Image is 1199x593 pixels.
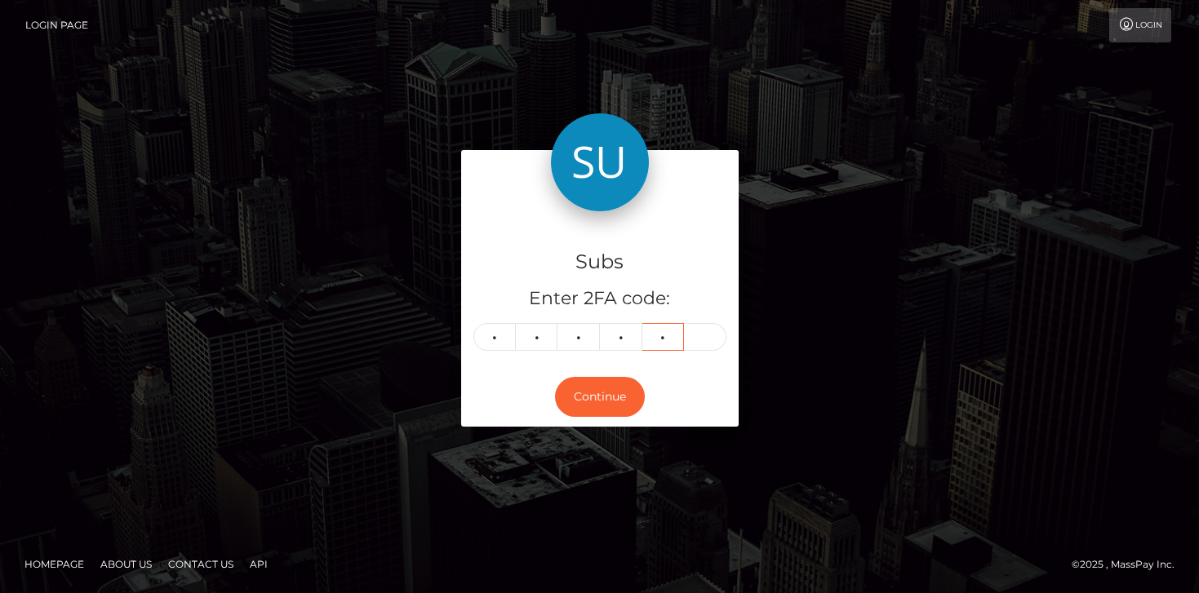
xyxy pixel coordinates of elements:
[551,113,649,211] img: Subs
[1072,555,1187,573] div: © 2025 , MassPay Inc.
[473,248,726,277] h4: Subs
[473,286,726,312] h5: Enter 2FA code:
[18,551,91,577] a: Homepage
[162,551,240,577] a: Contact Us
[555,377,645,417] button: Continue
[1109,8,1171,42] a: Login
[94,551,158,577] a: About Us
[243,551,274,577] a: API
[25,8,88,42] a: Login Page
